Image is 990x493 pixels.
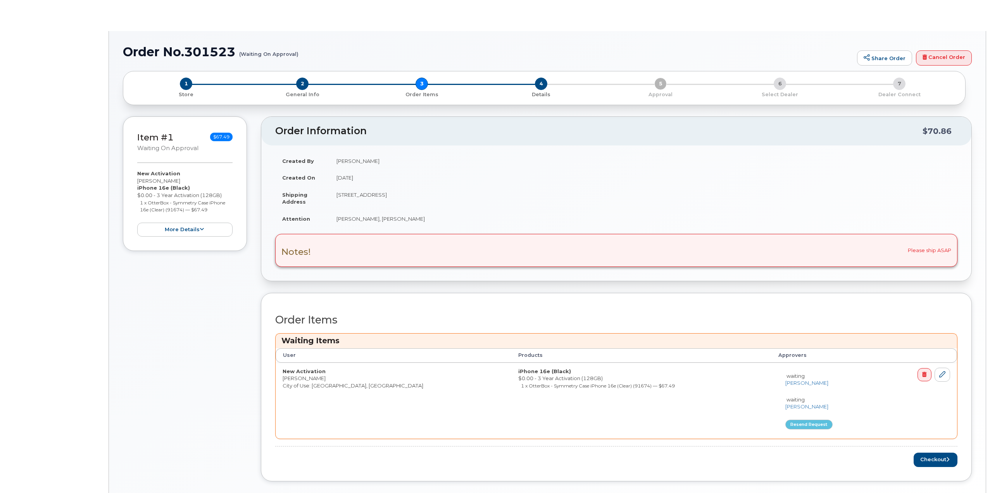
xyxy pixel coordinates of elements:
[857,50,912,66] a: Share Order
[140,200,225,213] small: 1 x OtterBox - Symmetry Case iPhone 16e (Clear) (91674) — $67.49
[535,78,547,90] span: 4
[329,186,957,210] td: [STREET_ADDRESS]
[296,78,309,90] span: 2
[123,45,853,59] h1: Order No.301523
[283,368,326,374] strong: New Activation
[133,91,240,98] p: Store
[511,363,771,439] td: $0.00 - 3 Year Activation (128GB)
[281,336,951,346] h3: Waiting Items
[485,91,598,98] p: Details
[275,314,957,326] h2: Order Items
[137,132,174,143] a: Item #1
[281,247,311,257] h3: Notes!
[129,90,243,98] a: 1 Store
[329,152,957,170] td: [PERSON_NAME]
[282,216,310,222] strong: Attention
[329,210,957,227] td: [PERSON_NAME], [PERSON_NAME]
[329,169,957,186] td: [DATE]
[785,420,833,429] button: Resend request
[785,380,828,386] a: [PERSON_NAME]
[282,192,307,205] strong: Shipping Address
[923,124,952,138] div: $70.86
[916,50,972,66] a: Cancel Order
[239,45,298,57] small: (Waiting On Approval)
[180,78,192,90] span: 1
[771,348,887,362] th: Approvers
[137,170,233,237] div: [PERSON_NAME] $0.00 - 3 Year Activation (128GB)
[282,158,314,164] strong: Created By
[137,170,180,176] strong: New Activation
[786,396,805,403] span: waiting
[521,383,675,389] small: 1 x OtterBox - Symmetry Case iPhone 16e (Clear) (91674) — $67.49
[276,348,511,362] th: User
[518,368,571,374] strong: iPhone 16e (Black)
[246,91,359,98] p: General Info
[137,145,198,152] small: Waiting On Approval
[786,373,805,379] span: waiting
[914,453,957,467] button: Checkout
[137,185,190,191] strong: iPhone 16e (Black)
[275,126,923,137] h2: Order Information
[243,90,362,98] a: 2 General Info
[481,90,601,98] a: 4 Details
[511,348,771,362] th: Products
[276,363,511,439] td: [PERSON_NAME] City of Use: [GEOGRAPHIC_DATA], [GEOGRAPHIC_DATA]
[282,175,315,181] strong: Created On
[275,234,957,266] div: Please ship ASAP
[785,403,828,410] a: [PERSON_NAME]
[137,223,233,237] button: more details
[210,133,233,141] span: $67.49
